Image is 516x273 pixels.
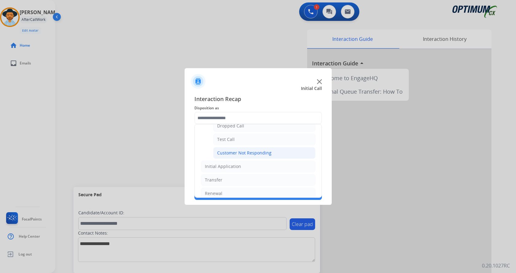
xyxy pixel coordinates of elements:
[191,74,205,89] img: contactIcon
[217,150,272,156] div: Customer Not Responding
[482,262,510,269] p: 0.20.1027RC
[217,123,244,129] div: Dropped Call
[194,104,322,112] span: Disposition as
[301,85,322,92] span: Initial Call
[205,177,222,183] div: Transfer
[194,95,322,104] span: Interaction Recap
[205,163,241,170] div: Initial Application
[217,136,235,142] div: Test Call
[205,190,222,197] div: Renewal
